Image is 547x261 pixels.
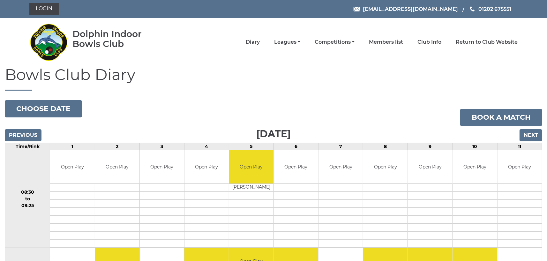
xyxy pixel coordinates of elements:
td: Open Play [229,150,273,184]
td: Open Play [408,150,452,184]
td: Open Play [453,150,497,184]
input: Previous [5,129,41,141]
a: Phone us 01202 675551 [469,5,511,13]
span: [EMAIL_ADDRESS][DOMAIN_NAME] [363,6,458,12]
td: 6 [274,143,318,150]
td: 9 [408,143,453,150]
a: Return to Club Website [456,39,518,46]
img: Dolphin Indoor Bowls Club [29,20,68,64]
td: 8 [363,143,408,150]
input: Next [520,129,542,141]
td: 10 [453,143,497,150]
td: 3 [139,143,184,150]
a: Book a match [460,109,542,126]
td: 08:30 to 09:25 [5,150,50,248]
td: Open Play [50,150,94,184]
td: Open Play [140,150,184,184]
img: Email [354,7,360,11]
td: 1 [50,143,95,150]
td: 7 [318,143,363,150]
td: Open Play [363,150,408,184]
a: Leagues [274,39,300,46]
td: Open Play [498,150,542,184]
a: Club Info [417,39,441,46]
a: Email [EMAIL_ADDRESS][DOMAIN_NAME] [354,5,458,13]
button: Choose date [5,100,82,117]
a: Login [29,3,59,15]
img: Phone us [470,6,475,11]
td: Time/Rink [5,143,50,150]
div: Dolphin Indoor Bowls Club [73,29,162,49]
a: Diary [246,39,260,46]
td: Open Play [318,150,363,184]
td: 5 [229,143,273,150]
h1: Bowls Club Diary [5,66,542,91]
span: 01202 675551 [478,6,511,12]
td: 2 [95,143,139,150]
td: Open Play [274,150,318,184]
td: Open Play [95,150,139,184]
td: [PERSON_NAME] [229,184,273,192]
td: Open Play [184,150,229,184]
td: 11 [497,143,542,150]
a: Competitions [315,39,355,46]
a: Members list [369,39,403,46]
td: 4 [184,143,229,150]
